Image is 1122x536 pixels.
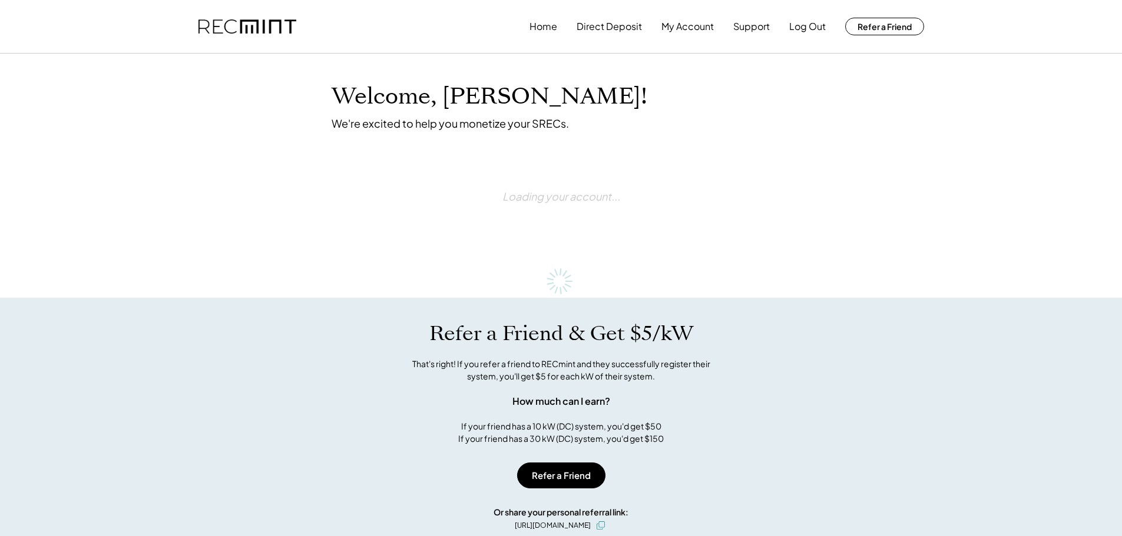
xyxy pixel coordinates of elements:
[845,18,924,35] button: Refer a Friend
[517,462,605,488] button: Refer a Friend
[529,15,557,38] button: Home
[429,321,693,346] h1: Refer a Friend & Get $5/kW
[594,518,608,532] button: click to copy
[332,116,569,130] div: We're excited to help you monetize your SRECs.
[332,83,647,111] h1: Welcome, [PERSON_NAME]!
[789,15,826,38] button: Log Out
[494,506,628,518] div: Or share your personal referral link:
[733,15,770,38] button: Support
[512,394,610,408] div: How much can I earn?
[577,15,642,38] button: Direct Deposit
[502,159,620,233] div: Loading your account...
[198,19,296,34] img: recmint-logotype%403x.png
[661,15,714,38] button: My Account
[515,520,591,531] div: [URL][DOMAIN_NAME]
[399,358,723,382] div: That's right! If you refer a friend to RECmint and they successfully register their system, you'l...
[458,420,664,445] div: If your friend has a 10 kW (DC) system, you'd get $50 If your friend has a 30 kW (DC) system, you...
